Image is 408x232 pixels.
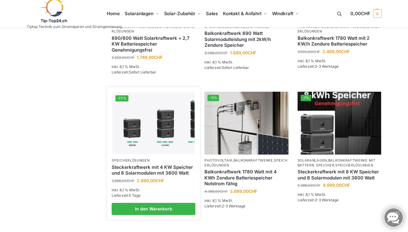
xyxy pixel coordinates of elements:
[220,189,228,194] span: CHF
[341,49,350,54] span: CHF
[298,92,381,155] img: Steckerkraftwerk mit 8 KW Speicher und 8 Solarmodulen mit 3600 Watt
[322,49,350,54] bdi: 2.499,00
[112,164,195,176] a: Steckerkraftwerk mit 4 KW Speicher und 8 Solarmodulen mit 3600 Watt
[315,198,339,202] span: 2-3 Werktage
[315,64,339,69] span: 2-3 Werktage
[298,25,381,34] p: , ,
[312,49,320,54] span: CHF
[222,204,245,208] span: 2-3 Werktage
[152,25,178,29] a: Electronics
[112,35,195,53] a: 890/600 Watt Solarkraftwerk + 2,7 KW Batteriespeicher Genehmigungsfrei
[244,25,269,29] a: Electronics
[204,51,228,55] bdi: 2.099,00
[298,192,381,197] p: inkl. 8,1 % MwSt.
[112,55,134,60] bdi: 2.222,00
[234,158,273,162] a: Balkonkraftwerke
[156,178,164,183] span: CHF
[164,11,196,16] span: Solar-Zubehör
[220,51,228,55] span: CHF
[298,25,380,33] a: Speicherlösungen
[298,183,320,188] bdi: 5.399,00
[350,11,370,16] span: 0,00
[112,70,156,74] span: Lieferzeit:
[230,189,257,194] bdi: 3.899,00
[204,189,228,194] bdi: 4.399,00
[204,65,249,70] span: Lieferzeit:
[298,35,381,47] a: Balkonkraftwerk 1780 Watt mit 2 KW/h Zendure Batteriespeicher
[113,92,195,154] a: -25%Steckerkraftwerk mit 4 KW Speicher und 8 Solarmodulen mit 3600 Watt
[222,65,249,70] span: Sofort Lieferbar
[361,11,370,16] span: CHF
[112,193,140,198] span: Lieferzeit:
[204,92,288,155] a: -11%Zendure-solar-flow-Batteriespeicher für Balkonkraftwerke
[204,169,288,187] a: Balkonkraftwerk 1780 Watt mit 4 KWh Zendure Batteriespeicher Notstrom fähig
[204,25,242,29] a: Speicherlösungen
[204,60,288,65] p: inkl. 8,1 % MwSt.
[112,25,194,33] a: Speicherlösungen
[298,158,327,162] a: Solaranlagen
[206,11,218,16] span: Sales
[27,25,122,29] p: Tiptop Technik zum Stromsparen und Stromgewinnung
[204,30,288,48] a: Balkonkraftwerk 890 Watt Solarmodulleistung mit 2kW/h Zendure Speicher
[298,169,381,181] a: Steckerkraftwerk mit 8 KW Speicher und 8 Solarmodulen mit 3600 Watt
[223,11,261,16] span: Kontakt & Anfahrt
[204,198,288,203] p: inkl. 8,1 % MwSt.
[342,183,350,188] span: CHF
[248,50,256,55] span: CHF
[112,64,195,70] p: inkl. 8,1 % MwSt.
[298,25,325,29] a: Photovoltaik
[127,55,134,60] span: CHF
[137,55,163,60] bdi: 1.749,00
[298,92,381,155] a: -7%Steckerkraftwerk mit 8 KW Speicher und 8 Solarmodulen mit 3600 Watt
[204,158,287,167] a: Speicherlösungen
[373,9,382,18] span: 0
[112,25,195,34] p: , ,
[127,179,134,183] span: CHF
[335,163,373,167] a: Speicherlösungen
[230,50,256,55] bdi: 1.899,00
[298,158,381,168] p: , ,
[137,178,164,183] bdi: 2.999,00
[326,25,366,29] a: Balkonkraftwerke
[249,189,257,194] span: CHF
[298,64,339,69] span: Lieferzeit:
[298,58,381,64] p: inkl. 8,1 % MwSt.
[323,183,350,188] bdi: 4.999,00
[204,158,288,168] p: , ,
[298,198,339,202] span: Lieferzeit:
[204,204,245,208] span: Lieferzeit:
[112,25,151,29] a: Balkonkraftwerke
[350,5,381,23] a: 0,00CHF 0
[129,70,156,74] span: Sofort Lieferbar
[125,11,153,16] span: Solaranlagen
[272,11,293,16] span: Windkraft
[154,55,163,60] span: CHF
[112,179,134,183] bdi: 3.999,00
[112,187,195,193] p: inkl. 8,1 % MwSt.
[204,92,288,155] img: Zendure-solar-flow-Batteriespeicher für Balkonkraftwerke
[298,158,376,167] a: Balkonkraftwerke mit Batterie Speicher
[298,49,320,54] bdi: 3.100,00
[129,193,140,198] span: 5 Tage
[113,92,195,154] img: Steckerkraftwerk mit 4 KW Speicher und 8 Solarmodulen mit 3600 Watt
[204,158,232,162] a: Photovoltaik
[112,203,195,215] a: In den Warenkorb legen: „Steckerkraftwerk mit 4 KW Speicher und 8 Solarmodulen mit 3600 Watt“
[112,158,150,162] a: Speicherlösungen
[313,183,320,188] span: CHF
